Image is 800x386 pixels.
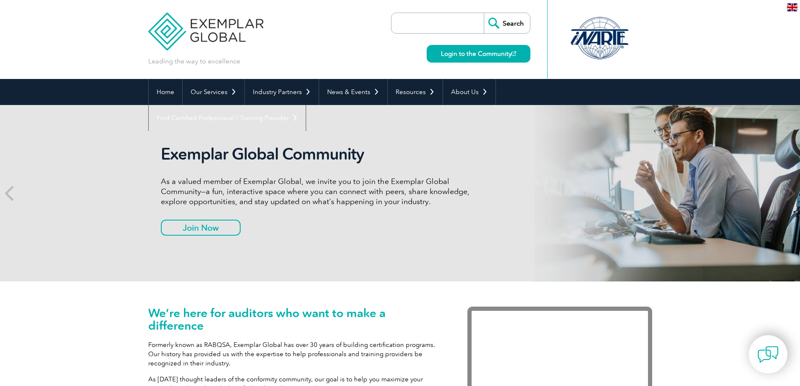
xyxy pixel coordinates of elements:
[183,79,244,105] a: Our Services
[148,57,240,66] p: Leading the way to excellence
[511,51,516,56] img: open_square.png
[161,220,241,236] a: Join Now
[161,176,476,207] p: As a valued member of Exemplar Global, we invite you to join the Exemplar Global Community—a fun,...
[319,79,387,105] a: News & Events
[148,340,442,368] p: Formerly known as RABQSA, Exemplar Global has over 30 years of building certification programs. O...
[427,45,530,63] a: Login to the Community
[245,79,319,105] a: Industry Partners
[148,307,442,332] h1: We’re here for auditors who want to make a difference
[443,79,496,105] a: About Us
[388,79,443,105] a: Resources
[484,13,530,33] input: Search
[161,144,476,164] h2: Exemplar Global Community
[758,344,779,365] img: contact-chat.png
[149,105,306,131] a: Find Certified Professional / Training Provider
[787,3,797,11] img: en
[149,79,182,105] a: Home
